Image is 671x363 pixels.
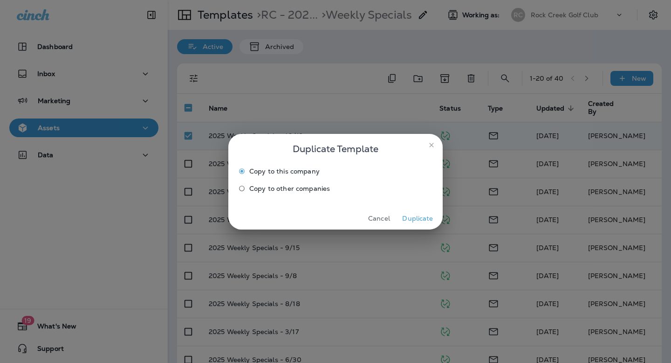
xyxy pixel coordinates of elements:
button: Duplicate [400,211,435,226]
span: Copy to this company [249,168,320,175]
button: close [424,138,439,153]
button: Cancel [362,211,397,226]
span: Copy to other companies [249,185,330,192]
span: Duplicate Template [293,141,378,156]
